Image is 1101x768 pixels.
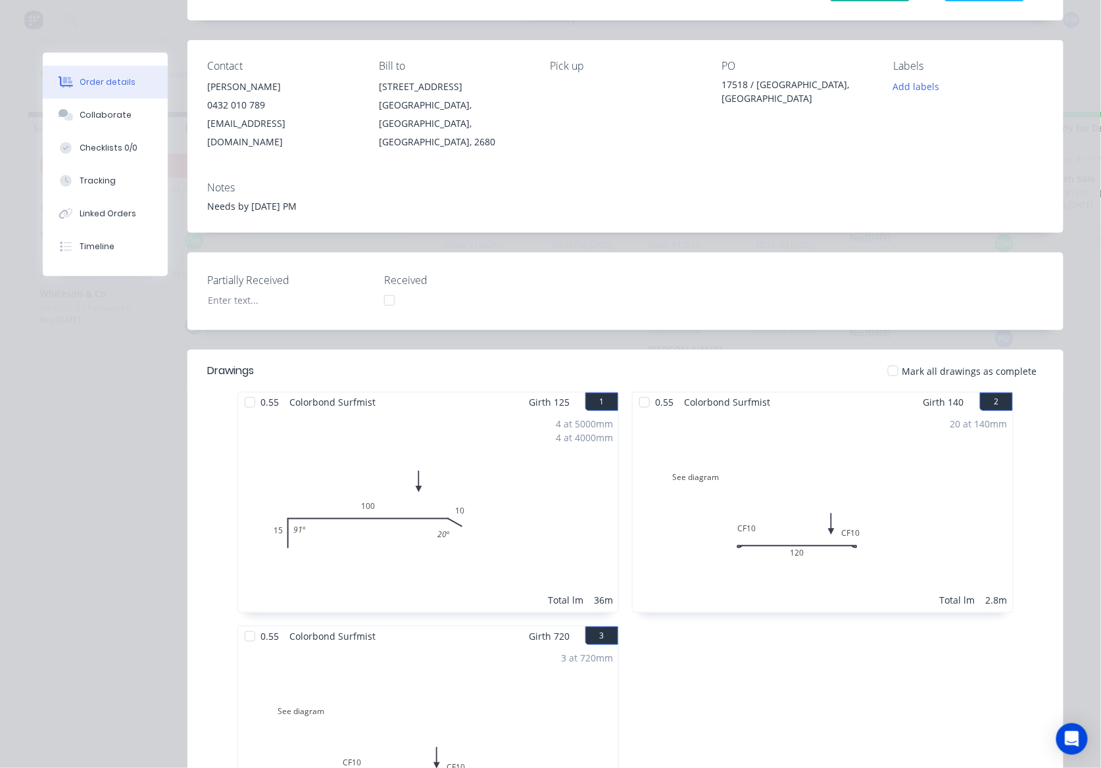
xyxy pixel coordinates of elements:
div: 20 at 140mm [950,417,1008,431]
button: Add labels [886,78,946,95]
div: 4 at 5000mm [556,417,613,431]
div: Collaborate [80,109,132,121]
div: [STREET_ADDRESS] [379,78,529,96]
div: Contact [207,60,358,72]
button: Timeline [43,230,168,263]
div: PO [722,60,872,72]
span: Colorbond Surfmist [284,393,381,412]
div: See diagramCF10CF1012020 at 140mmTotal lm2.8m [633,412,1013,612]
button: Tracking [43,164,168,197]
button: 3 [585,627,618,645]
div: Bill to [379,60,529,72]
div: Notes [207,181,1044,194]
div: [GEOGRAPHIC_DATA], [GEOGRAPHIC_DATA], [GEOGRAPHIC_DATA], 2680 [379,96,529,151]
div: 3 at 720mm [561,651,613,665]
div: Linked Orders [80,208,136,220]
div: Drawings [207,363,254,379]
span: Girth 125 [529,393,570,412]
div: [PERSON_NAME]0432 010 789[EMAIL_ADDRESS][DOMAIN_NAME] [207,78,358,151]
button: 2 [980,393,1013,411]
div: 2.8m [986,593,1008,607]
div: Labels [893,60,1044,72]
span: 0.55 [255,393,284,412]
span: Colorbond Surfmist [284,627,381,646]
span: 0.55 [255,627,284,646]
div: Order details [80,76,135,88]
div: [STREET_ADDRESS][GEOGRAPHIC_DATA], [GEOGRAPHIC_DATA], [GEOGRAPHIC_DATA], 2680 [379,78,529,151]
label: Received [384,272,549,288]
span: 0.55 [650,393,679,412]
span: Colorbond Surfmist [679,393,775,412]
div: Timeline [80,241,114,252]
div: 0432 010 789 [207,96,358,114]
div: 36m [594,593,613,607]
div: Total lm [548,593,583,607]
div: 4 at 4000mm [556,431,613,444]
button: Checklists 0/0 [43,132,168,164]
div: Needs by [DATE] PM [207,199,1044,213]
span: Girth 140 [923,393,964,412]
div: Total lm [940,593,975,607]
label: Partially Received [207,272,372,288]
div: 0151001091º20º4 at 5000mm4 at 4000mmTotal lm36m [238,412,618,612]
div: Checklists 0/0 [80,142,137,154]
div: Tracking [80,175,116,187]
div: [EMAIL_ADDRESS][DOMAIN_NAME] [207,114,358,151]
button: Collaborate [43,99,168,132]
div: 17518 / [GEOGRAPHIC_DATA], [GEOGRAPHIC_DATA] [722,78,872,105]
button: 1 [585,393,618,411]
button: Order details [43,66,168,99]
span: Girth 720 [529,627,570,646]
button: Linked Orders [43,197,168,230]
div: [PERSON_NAME] [207,78,358,96]
span: Mark all drawings as complete [902,364,1037,378]
div: Open Intercom Messenger [1056,723,1088,755]
div: Pick up [550,60,701,72]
